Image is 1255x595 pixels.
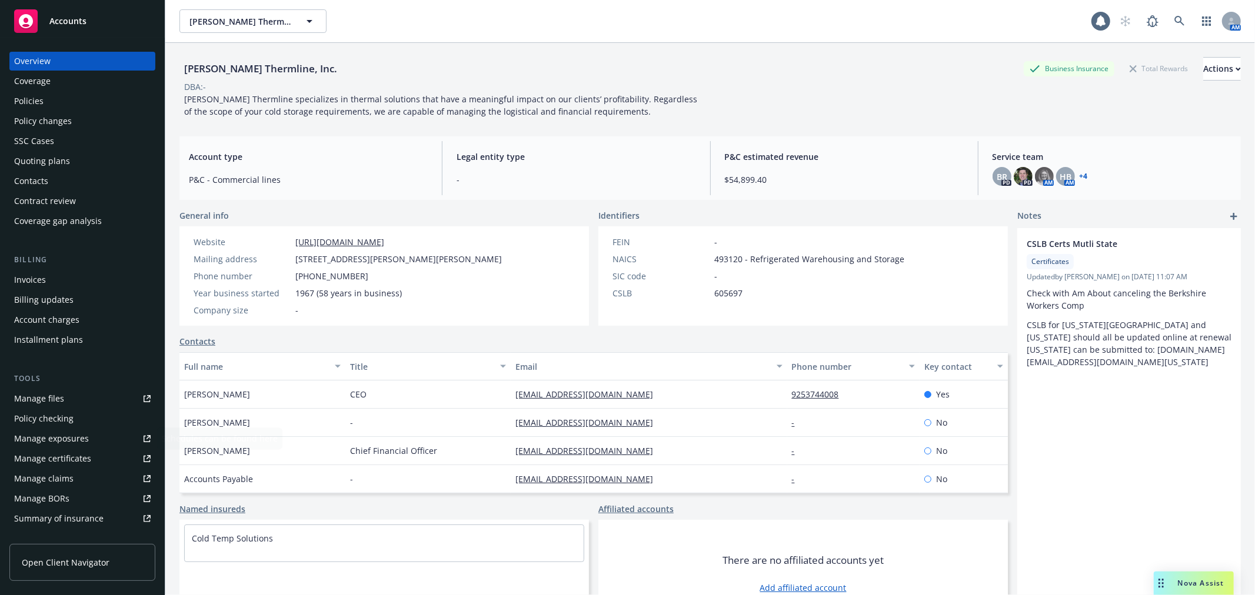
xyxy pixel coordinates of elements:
span: Nova Assist [1178,578,1224,588]
span: P&C - Commercial lines [189,173,428,186]
div: Company size [194,304,291,316]
a: Contract review [9,192,155,210]
span: 1967 (58 years in business) [295,287,402,299]
span: Accounts Payable [184,473,253,485]
p: Check with Am About canceling the Berkshire Workers Comp [1027,287,1231,312]
a: +4 [1080,173,1088,180]
div: SIC code [612,270,710,282]
span: No [936,444,947,457]
span: 493120 - Refrigerated Warehousing and Storage [714,253,904,265]
div: Total Rewards [1124,61,1194,76]
span: $54,899.40 [725,173,964,186]
div: Policies [14,92,44,111]
div: Manage files [14,389,64,408]
a: Cold Temp Solutions [192,533,273,544]
span: - [714,270,717,282]
a: Invoices [9,270,155,289]
button: Actions [1203,57,1241,81]
div: Email [515,360,769,373]
a: - [792,417,804,428]
a: Manage claims [9,469,155,488]
span: - [295,304,298,316]
a: Manage BORs [9,489,155,508]
span: Legal entity type [457,151,695,163]
a: [URL][DOMAIN_NAME] [295,236,384,248]
span: P&C estimated revenue [725,151,964,163]
div: Business Insurance [1024,61,1114,76]
button: Key contact [920,352,1008,380]
span: [PERSON_NAME] [184,444,250,457]
div: Invoices [14,270,46,289]
a: Billing updates [9,290,155,309]
span: Yes [936,388,950,400]
div: Year business started [194,287,291,299]
button: Email [511,352,787,380]
div: Coverage [14,72,51,91]
div: CSLB Certs Mutli StateCertificatesUpdatedby [PERSON_NAME] on [DATE] 11:07 AMCheck with Am About c... [1017,228,1241,377]
span: Accounts [49,16,86,26]
div: Billing updates [14,290,74,309]
span: No [936,416,947,429]
div: Manage certificates [14,449,91,468]
a: [EMAIL_ADDRESS][DOMAIN_NAME] [515,417,663,428]
div: Policy checking [14,409,74,428]
div: Drag to move [1154,571,1169,595]
span: [PERSON_NAME] Thermline specializes in thermal solutions that have a meaningful impact on our cli... [184,93,700,117]
div: Quoting plans [14,152,70,171]
button: Full name [179,352,345,380]
a: Account charges [9,310,155,329]
a: Manage certificates [9,449,155,468]
img: photo [1014,167,1033,186]
a: Policy checking [9,409,155,428]
span: 605697 [714,287,743,299]
a: 9253744008 [792,389,848,400]
span: No [936,473,947,485]
div: Full name [184,360,328,373]
a: Coverage gap analysis [9,212,155,230]
a: Start snowing [1114,9,1137,33]
a: - [792,445,804,456]
span: CEO [350,388,367,400]
button: Nova Assist [1154,571,1234,595]
span: Chief Financial Officer [350,444,437,457]
div: Manage BORs [14,489,69,508]
div: Contacts [14,172,48,190]
div: Tools [9,373,155,385]
span: BR [997,171,1007,183]
span: Certificates [1031,256,1069,267]
div: Overview [14,52,51,71]
div: Phone number [792,360,902,373]
div: NAICS [612,253,710,265]
div: Manage exposures [14,429,89,448]
a: Manage exposures [9,429,155,448]
span: [STREET_ADDRESS][PERSON_NAME][PERSON_NAME] [295,253,502,265]
a: add [1227,209,1241,223]
div: CSLB [612,287,710,299]
a: Policies [9,92,155,111]
div: Manage claims [14,469,74,488]
span: There are no affiliated accounts yet [723,553,884,567]
a: Manage files [9,389,155,408]
div: SSC Cases [14,132,54,151]
div: Summary of insurance [14,509,104,528]
div: Title [350,360,494,373]
span: Service team [993,151,1231,163]
div: Actions [1203,58,1241,80]
span: [PERSON_NAME] [184,416,250,429]
span: Notes [1017,209,1041,223]
span: Account type [189,151,428,163]
a: Quoting plans [9,152,155,171]
span: [PERSON_NAME] Thermline, Inc. [189,15,291,28]
button: [PERSON_NAME] Thermline, Inc. [179,9,327,33]
a: Overview [9,52,155,71]
span: - [457,173,695,186]
a: Report a Bug [1141,9,1164,33]
div: Website [194,236,291,248]
div: Billing [9,254,155,266]
div: FEIN [612,236,710,248]
a: Installment plans [9,330,155,349]
div: Mailing address [194,253,291,265]
span: - [714,236,717,248]
div: [PERSON_NAME] Thermline, Inc. [179,61,342,76]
